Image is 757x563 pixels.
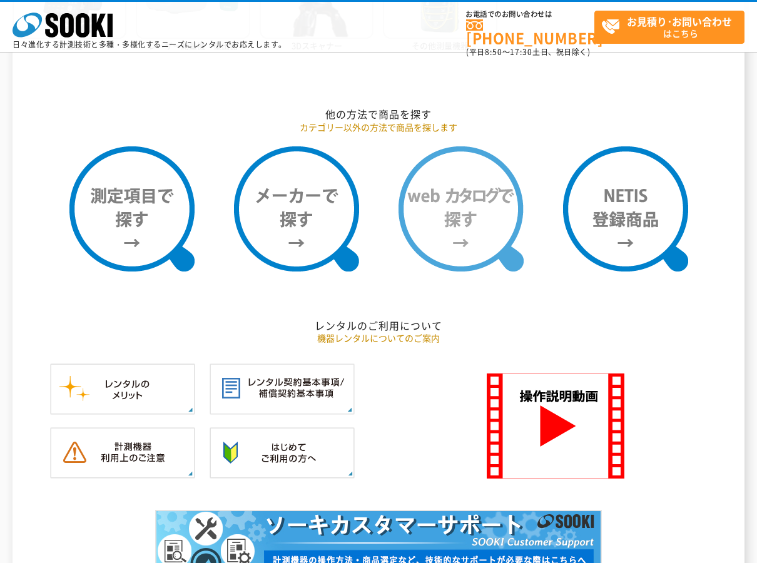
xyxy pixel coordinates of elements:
[487,373,624,479] img: SOOKI 操作説明動画
[69,146,195,271] img: 測定項目で探す
[601,11,744,43] span: はこちら
[50,427,195,479] img: 計測機器ご利用上のご注意
[13,319,744,332] h2: レンタルのご利用について
[485,46,502,58] span: 8:50
[510,46,532,58] span: 17:30
[466,46,590,58] span: (平日 ～ 土日、祝日除く)
[50,402,195,413] a: レンタルのメリット
[13,332,744,345] p: 機器レンタルについてのご案内
[563,146,688,271] img: NETIS登録商品
[210,427,355,479] img: はじめてご利用の方へ
[210,465,355,477] a: はじめてご利用の方へ
[13,41,287,48] p: 日々進化する計測技術と多種・多様化するニーズにレンタルでお応えします。
[466,11,594,18] span: お電話でのお問い合わせは
[466,19,594,45] a: [PHONE_NUMBER]
[234,146,359,271] img: メーカーで探す
[50,465,195,477] a: 計測機器ご利用上のご注意
[13,121,744,134] p: カテゴリー以外の方法で商品を探します
[594,11,744,44] a: お見積り･お問い合わせはこちら
[627,14,732,29] strong: お見積り･お問い合わせ
[50,363,195,415] img: レンタルのメリット
[210,363,355,415] img: レンタル契約基本事項／補償契約基本事項
[13,108,744,121] h2: 他の方法で商品を探す
[399,146,524,271] img: webカタログで探す
[210,402,355,413] a: レンタル契約基本事項／補償契約基本事項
